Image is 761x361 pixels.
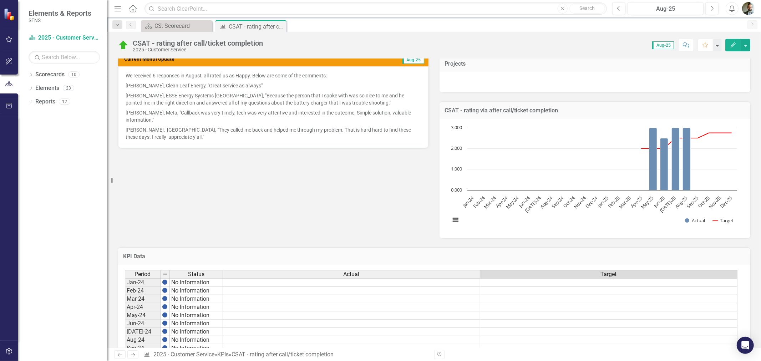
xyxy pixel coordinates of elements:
[162,329,168,334] img: BgCOk07PiH71IgAAAABJRU5ErkJggg==
[35,84,59,92] a: Elements
[451,187,462,193] text: 0.000
[170,278,223,287] td: No Information
[170,287,223,295] td: No Information
[153,351,214,358] a: 2025 - Customer Service
[344,271,360,278] span: Actual
[579,5,595,11] span: Search
[126,91,421,108] p: [PERSON_NAME], ESSE Energy Systems [GEOGRAPHIC_DATA], "Because the person that I spoke with was s...
[162,296,168,301] img: BgCOk07PiH71IgAAAABJRU5ErkJggg==
[584,194,599,209] text: Dec-24
[125,344,161,352] td: Sep-24
[447,124,744,231] div: Chart. Highcharts interactive chart.
[539,194,554,209] text: Aug-24
[126,72,421,81] p: We received 6 responses in August, all rated us as Happy. Below are some of the comments:
[719,195,733,209] text: Dec-25
[683,128,690,190] path: Aug-25, 3. Actual.
[685,218,705,224] button: Show Actual
[143,21,210,30] a: CS: Scorecard
[595,195,610,209] text: Jan-25
[447,124,741,231] svg: Interactive chart
[451,166,462,172] text: 1.000
[35,98,55,106] a: Reports
[170,311,223,320] td: No Information
[29,34,100,42] a: 2025 - Customer Service
[123,253,745,260] h3: KPI Data
[229,22,285,31] div: CSAT - rating after call/ticket completion
[68,72,80,78] div: 10
[170,320,223,328] td: No Information
[562,194,576,209] text: Oct-24
[29,9,91,17] span: Elements & Reports
[569,4,605,14] button: Search
[125,328,161,336] td: [DATE]-24
[713,218,734,224] button: Show Target
[35,71,65,79] a: Scorecards
[135,271,151,278] span: Period
[617,195,632,210] text: Mar-25
[451,124,462,131] text: 3.000
[143,351,428,359] div: » »
[639,195,655,210] text: May-25
[652,41,674,49] span: Aug-25
[125,278,161,287] td: Jan-24
[170,303,223,311] td: No Information
[59,98,70,105] div: 12
[29,17,91,23] small: SENS
[517,194,531,209] text: Jun-24
[126,81,421,91] p: [PERSON_NAME], Clean Leaf Energy, "Great service as always"
[125,295,161,303] td: Mar-24
[707,195,722,210] text: Nov-25
[696,195,711,209] text: Oct-25
[649,128,657,190] path: May-25, 3. Actual.
[572,194,587,210] text: Nov-24
[162,271,168,277] img: 8DAGhfEEPCf229AAAAAElFTkSuQmCC
[692,217,705,224] text: Actual
[402,56,424,64] span: Aug-25
[601,271,617,278] span: Target
[737,337,754,354] div: Open Intercom Messenger
[658,195,677,214] text: [DATE]-25
[170,328,223,336] td: No Information
[125,336,161,344] td: Aug-24
[144,2,607,15] input: Search ClearPoint...
[162,320,168,326] img: BgCOk07PiH71IgAAAABJRU5ErkJggg==
[126,125,421,141] p: [PERSON_NAME], [GEOGRAPHIC_DATA], "They called me back and helped me through my problem. That is ...
[170,295,223,303] td: No Information
[461,194,475,209] text: Jan-24
[629,195,643,209] text: Apr-25
[217,351,229,358] a: KPIs
[133,47,263,52] div: 2025 - Customer Service
[494,194,509,209] text: Apr-24
[232,351,334,358] div: CSAT - rating after call/ticket completion
[154,21,210,30] div: CS: Scorecard
[451,215,461,225] button: View chart menu, Chart
[674,195,689,210] text: Aug-25
[170,336,223,344] td: No Information
[125,287,161,295] td: Feb-24
[523,194,543,214] text: [DATE]-24
[188,271,204,278] span: Status
[170,344,223,352] td: No Information
[126,108,421,125] p: [PERSON_NAME], Meta, "Callback was very timely, tech was very attentive and interested in the out...
[742,2,755,15] img: Chad Molen
[550,194,565,209] text: Sep-24
[162,312,168,318] img: BgCOk07PiH71IgAAAABJRU5ErkJggg==
[162,288,168,293] img: BgCOk07PiH71IgAAAABJRU5ErkJggg==
[651,195,666,209] text: Jun-25
[162,337,168,342] img: BgCOk07PiH71IgAAAABJRU5ErkJggg==
[671,128,679,190] path: Jul-25, 3. Actual.
[162,345,168,351] img: BgCOk07PiH71IgAAAABJRU5ErkJggg==
[162,279,168,285] img: BgCOk07PiH71IgAAAABJRU5ErkJggg==
[628,2,704,15] button: Aug-25
[125,311,161,320] td: May-24
[660,138,668,190] path: Jun-25, 2.5. Actual.
[125,303,161,311] td: Apr-24
[720,217,734,224] text: Target
[63,85,74,91] div: 23
[482,194,497,210] text: Mar-24
[133,39,263,47] div: CSAT - rating after call/ticket completion
[606,195,621,209] text: Feb-25
[162,304,168,310] img: BgCOk07PiH71IgAAAABJRU5ErkJggg==
[471,194,486,209] text: Feb-24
